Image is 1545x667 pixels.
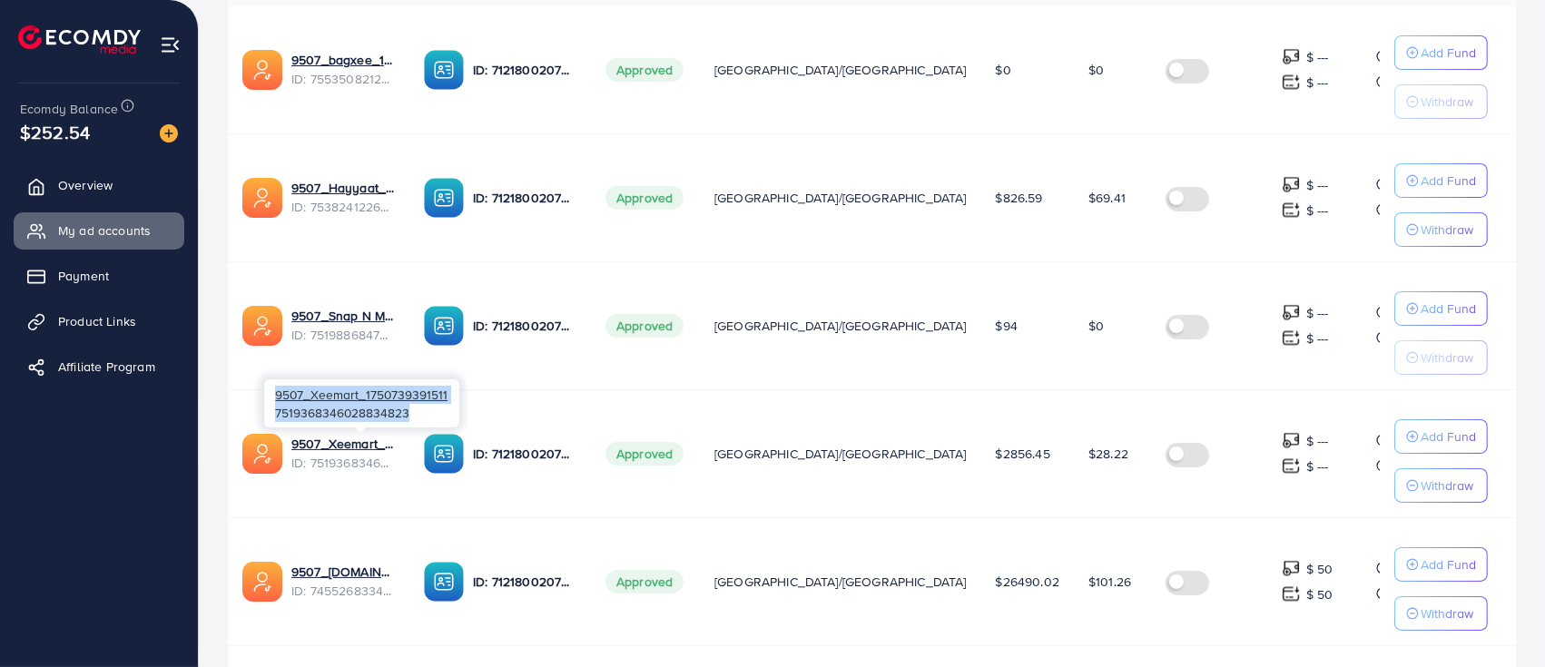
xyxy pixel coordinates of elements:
p: $ 50 [1306,558,1333,580]
img: top-up amount [1282,303,1301,322]
span: Overview [58,176,113,194]
span: Approved [605,58,684,82]
p: Withdraw [1421,347,1473,368]
img: top-up amount [1282,73,1301,92]
p: $ --- [1306,328,1329,349]
span: Affiliate Program [58,358,155,376]
a: My ad accounts [14,212,184,249]
p: $ --- [1306,46,1329,68]
span: [GEOGRAPHIC_DATA]/[GEOGRAPHIC_DATA] [714,445,967,463]
span: Payment [58,267,109,285]
span: $0 [996,61,1011,79]
p: ID: 7121800207511076866 [473,571,576,593]
span: ID: 7553508212893499399 [291,70,395,88]
img: ic-ads-acc.e4c84228.svg [242,562,282,602]
span: 9507_Xeemart_1750739391511 [275,386,448,403]
a: Payment [14,258,184,294]
img: top-up amount [1282,456,1301,476]
img: ic-ads-acc.e4c84228.svg [242,178,282,218]
span: $2856.45 [996,445,1050,463]
img: ic-ba-acc.ded83a64.svg [424,178,464,218]
button: Withdraw [1394,596,1488,631]
p: $ --- [1306,430,1329,452]
button: Add Fund [1394,419,1488,454]
p: ID: 7121800207511076866 [473,315,576,337]
span: $69.41 [1088,189,1126,207]
p: Add Fund [1421,426,1476,447]
a: 9507_[DOMAIN_NAME]_1735814935101 [291,563,395,581]
img: top-up amount [1282,47,1301,66]
button: Add Fund [1394,163,1488,198]
span: ID: 7538241226877812753 [291,198,395,216]
p: Withdraw [1421,219,1473,240]
span: Product Links [58,312,136,330]
button: Withdraw [1394,84,1488,119]
span: [GEOGRAPHIC_DATA]/[GEOGRAPHIC_DATA] [714,61,967,79]
p: Withdraw [1421,91,1473,113]
span: Ecomdy Balance [20,100,118,118]
p: Add Fund [1421,554,1476,575]
p: ID: 7121800207511076866 [473,443,576,465]
span: $101.26 [1088,573,1131,591]
div: <span class='underline'>9507_Snap N Mart_1750860097685</span></br>7519886847943016449 [291,307,395,344]
div: <span class='underline'>9507_Hayyaat_1755133591889</span></br>7538241226877812753 [291,179,395,216]
span: ID: 7519368346028834823 [291,454,395,472]
span: $26490.02 [996,573,1059,591]
p: $ --- [1306,72,1329,93]
button: Withdraw [1394,468,1488,503]
img: top-up amount [1282,584,1301,603]
span: $252.54 [20,119,90,145]
p: $ 50 [1306,584,1333,605]
p: $ --- [1306,302,1329,324]
span: $826.59 [996,189,1043,207]
img: top-up amount [1282,559,1301,578]
img: logo [18,25,141,54]
button: Add Fund [1394,547,1488,582]
span: ID: 7455268334075330577 [291,582,395,600]
div: <span class='underline'>9507_bagxee_1758688448007</span></br>7553508212893499399 [291,51,395,88]
span: [GEOGRAPHIC_DATA]/[GEOGRAPHIC_DATA] [714,317,967,335]
a: 9507_Hayyaat_1755133591889 [291,179,395,197]
a: 9507_Snap N Mart_1750860097685 [291,307,395,325]
p: $ --- [1306,200,1329,221]
img: ic-ba-acc.ded83a64.svg [424,50,464,90]
p: ID: 7121800207511076866 [473,187,576,209]
img: menu [160,34,181,55]
span: My ad accounts [58,221,151,240]
p: Add Fund [1421,42,1476,64]
img: ic-ba-acc.ded83a64.svg [424,306,464,346]
img: ic-ads-acc.e4c84228.svg [242,50,282,90]
img: ic-ba-acc.ded83a64.svg [424,434,464,474]
img: top-up amount [1282,201,1301,220]
a: 9507_bagxee_1758688448007 [291,51,395,69]
p: Withdraw [1421,475,1473,496]
img: top-up amount [1282,431,1301,450]
p: Add Fund [1421,298,1476,319]
div: <span class='underline'>9507_Blackowl.pk_1735814935101</span></br>7455268334075330577 [291,563,395,600]
a: 9507_Xeemart_1750739391511 [291,435,395,453]
a: Product Links [14,303,184,339]
p: Withdraw [1421,603,1473,624]
p: $ --- [1306,456,1329,477]
button: Withdraw [1394,212,1488,247]
iframe: Chat [1468,585,1531,653]
img: ic-ads-acc.e4c84228.svg [242,434,282,474]
a: Affiliate Program [14,348,184,385]
img: top-up amount [1282,329,1301,348]
a: Overview [14,167,184,203]
p: Add Fund [1421,170,1476,191]
span: Approved [605,570,684,593]
span: Approved [605,314,684,338]
span: Approved [605,442,684,466]
span: $94 [996,317,1018,335]
button: Add Fund [1394,35,1488,70]
span: Approved [605,186,684,210]
span: $0 [1088,317,1104,335]
span: $0 [1088,61,1104,79]
div: 7519368346028834823 [264,379,459,427]
p: ID: 7121800207511076866 [473,59,576,81]
img: ic-ads-acc.e4c84228.svg [242,306,282,346]
span: [GEOGRAPHIC_DATA]/[GEOGRAPHIC_DATA] [714,189,967,207]
span: $28.22 [1088,445,1128,463]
